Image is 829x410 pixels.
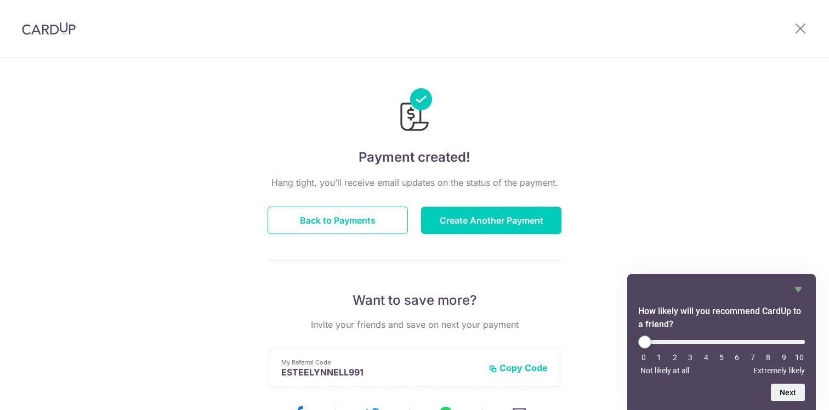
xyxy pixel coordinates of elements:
[716,353,727,362] li: 5
[268,318,561,331] p: Invite your friends and save on next your payment
[638,353,649,362] li: 0
[669,353,680,362] li: 2
[268,176,561,189] p: Hang tight, you’ll receive email updates on the status of the payment.
[731,353,742,362] li: 6
[763,353,774,362] li: 8
[268,207,408,234] button: Back to Payments
[638,283,805,401] div: How likely will you recommend CardUp to a friend? Select an option from 0 to 10, with 0 being Not...
[654,353,665,362] li: 1
[794,353,805,362] li: 10
[747,353,758,362] li: 7
[685,353,696,362] li: 3
[489,362,548,373] button: Copy Code
[281,358,480,367] p: My Referral Code
[268,147,561,167] h4: Payment created!
[771,384,805,401] button: Next question
[779,353,790,362] li: 9
[281,367,480,378] p: ESTEELYNNELL991
[638,305,805,331] h2: How likely will you recommend CardUp to a friend? Select an option from 0 to 10, with 0 being Not...
[753,366,805,375] span: Extremely likely
[421,207,561,234] button: Create Another Payment
[701,353,712,362] li: 4
[22,22,76,35] img: CardUp
[640,366,689,375] span: Not likely at all
[268,292,561,309] p: Want to save more?
[792,283,805,296] button: Hide survey
[638,335,805,375] div: How likely will you recommend CardUp to a friend? Select an option from 0 to 10, with 0 being Not...
[397,88,432,134] img: Payments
